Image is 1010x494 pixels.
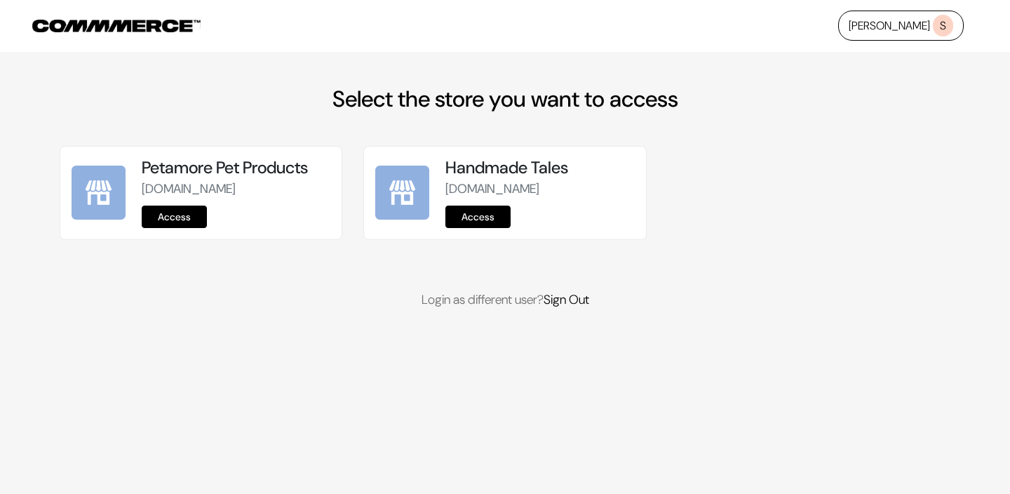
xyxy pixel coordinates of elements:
[142,180,330,199] p: [DOMAIN_NAME]
[838,11,964,41] a: [PERSON_NAME]S
[142,158,330,178] h5: Petamore Pet Products
[933,15,953,36] span: S
[375,166,429,220] img: Handmade Tales
[142,206,207,228] a: Access
[445,180,634,199] p: [DOMAIN_NAME]
[32,20,201,32] img: COMMMERCE
[445,158,634,178] h5: Handmade Tales
[544,291,589,308] a: Sign Out
[72,166,126,220] img: Petamore Pet Products
[60,291,950,309] p: Login as different user?
[60,86,950,112] h2: Select the store you want to access
[445,206,511,228] a: Access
